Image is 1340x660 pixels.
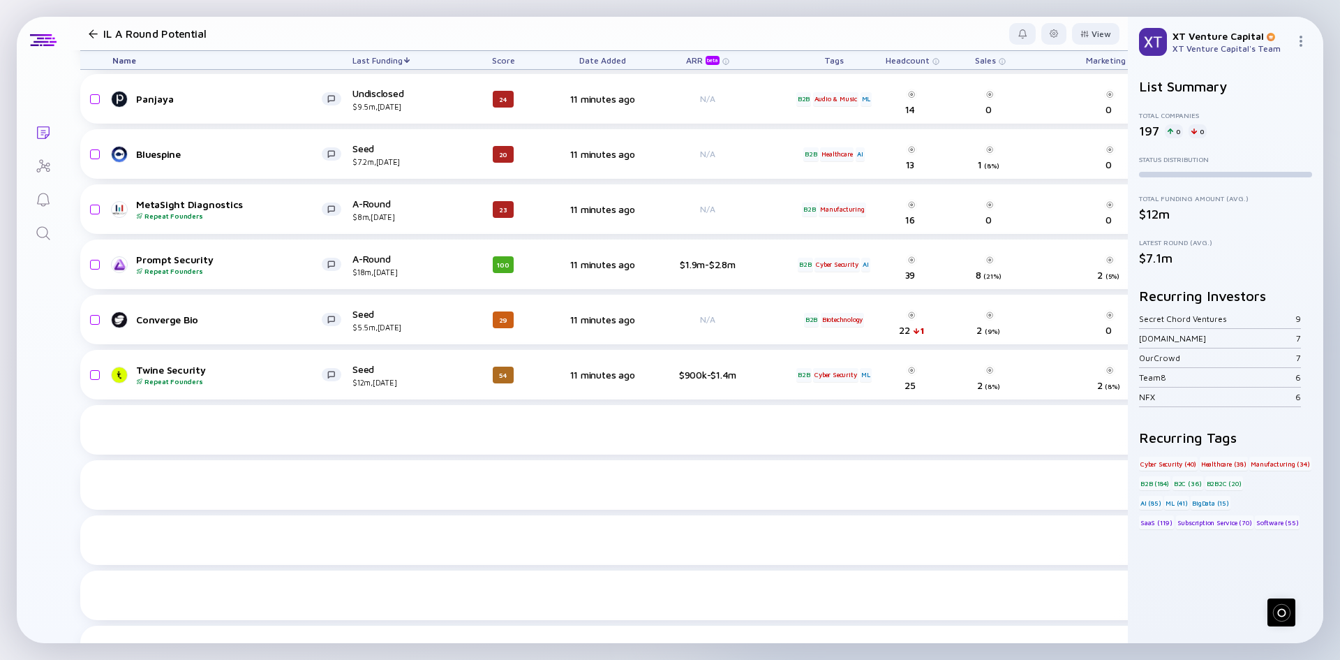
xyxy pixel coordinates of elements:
[136,198,322,220] div: MetaSight Diagnostics
[352,323,443,332] div: $5.5m, [DATE]
[796,92,811,106] div: B2B
[814,258,859,272] div: Cyber Security
[1296,333,1301,344] div: 7
[1295,314,1301,324] div: 9
[1139,430,1312,446] h2: Recurring Tags
[563,51,641,69] div: Date Added
[112,254,352,275] a: Prompt SecurityRepeat Founders
[1139,194,1312,203] div: Total Funding Amount (Avg.)
[662,204,753,214] div: N/A
[796,368,811,382] div: B2B
[1296,353,1301,363] div: 7
[352,142,443,166] div: Seed
[17,215,69,249] a: Search
[1139,333,1296,344] div: [DOMAIN_NAME]
[861,92,872,106] div: ML
[1200,457,1248,471] div: Healthcare (38)
[1139,288,1312,304] h2: Recurring Investors
[112,364,352,386] a: Twine SecurityRepeat Founders
[1255,515,1300,529] div: Software (55)
[1139,78,1312,94] h2: List Summary
[136,93,322,105] div: Panjaya
[1139,353,1296,363] div: OurCrowd
[17,182,69,215] a: Reminders
[1189,124,1207,138] div: 0
[136,212,322,220] div: Repeat Founders
[352,212,443,221] div: $8m, [DATE]
[798,258,812,272] div: B2B
[1172,30,1290,42] div: XT Venture Capital
[352,253,443,277] div: A-Round
[1139,238,1312,247] div: Latest Round (Avg.)
[804,313,819,327] div: B2B
[17,148,69,182] a: Investor Map
[1139,515,1174,529] div: SaaS (119)
[1172,476,1203,490] div: B2C (36)
[820,147,854,161] div: Healthcare
[1172,43,1290,54] div: XT Venture Capital's Team
[1139,457,1198,471] div: Cyber Security (40)
[352,157,443,166] div: $7.2m, [DATE]
[886,55,930,66] span: Headcount
[1139,251,1312,265] div: $7.1m
[1139,496,1163,510] div: AI (85)
[493,311,514,328] div: 29
[112,198,352,220] a: MetaSight DiagnosticsRepeat Founders
[464,51,542,69] div: Score
[662,94,753,104] div: N/A
[975,55,996,66] span: Sales
[1249,457,1311,471] div: Manufacturing (34)
[136,314,322,325] div: Converge Bio
[1165,124,1183,138] div: 0
[493,256,514,273] div: 100
[136,267,322,275] div: Repeat Founders
[563,93,641,105] div: 11 minutes ago
[821,313,864,327] div: Biotechnology
[112,311,352,328] a: Converge Bio
[101,51,352,69] div: Name
[1139,314,1295,324] div: Secret Chord Ventures
[352,378,443,387] div: $12m, [DATE]
[1139,372,1295,383] div: Team8
[686,55,722,65] div: ARR
[563,369,641,381] div: 11 minutes ago
[802,203,817,217] div: B2B
[1139,124,1159,138] div: 197
[1295,36,1306,47] img: Menu
[1176,515,1253,529] div: Subscription Service (70)
[861,258,870,272] div: AI
[819,203,865,217] div: Manufacturing
[1164,496,1189,510] div: ML (41)
[493,91,514,108] div: 24
[662,369,753,381] div: $900k-$1.4m
[706,56,720,65] div: beta
[1139,28,1167,56] img: XT Profile Picture
[493,201,514,218] div: 23
[352,308,443,332] div: Seed
[352,363,443,387] div: Seed
[563,314,641,325] div: 11 minutes ago
[352,87,443,111] div: Undisclosed
[136,377,322,386] div: Repeat Founders
[813,92,858,106] div: Audio & Music
[1139,111,1312,119] div: Total Companies
[352,198,443,221] div: A-Round
[493,367,514,383] div: 54
[563,258,641,270] div: 11 minutes ago
[662,258,753,270] div: $1.9m-$2.8m
[1086,55,1126,66] span: Marketing
[352,267,443,277] div: $18m, [DATE]
[493,146,514,163] div: 20
[136,254,322,275] div: Prompt Security
[1139,207,1312,221] div: $12m
[103,27,207,40] h1: IL A Round Potential
[1191,496,1230,510] div: BigData (15)
[17,115,69,148] a: Lists
[1139,476,1170,490] div: B2B (184)
[1139,392,1295,402] div: NFX
[860,368,872,382] div: ML
[813,368,858,382] div: Cyber Security
[856,147,865,161] div: AI
[803,147,818,161] div: B2B
[795,51,873,69] div: Tags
